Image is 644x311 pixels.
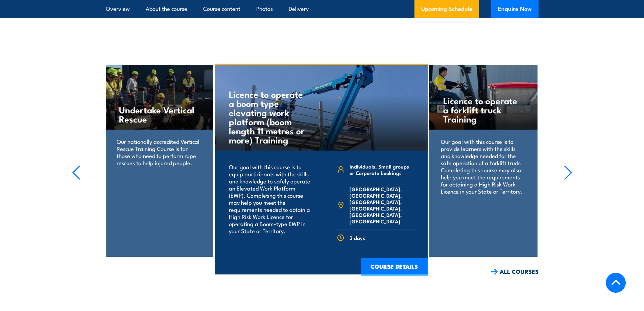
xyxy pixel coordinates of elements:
a: ALL COURSES [491,268,539,275]
h4: Undertake Vertical Rescue [119,105,199,123]
h4: Licence to operate a forklift truck Training [443,96,523,123]
span: 2 days [350,235,365,241]
p: Our goal with this course is to equip participants with the skills and knowledge to safely operat... [229,163,312,234]
span: Individuals, Small groups or Corporate bookings [350,163,414,176]
p: Our nationally accredited Vertical Rescue Training Course is for those who need to perform rope r... [117,138,201,166]
a: COURSE DETAILS [361,258,428,276]
p: Our goal with this course is to provide learners with the skills and knowledge needed for the saf... [441,138,526,195]
span: [GEOGRAPHIC_DATA], [GEOGRAPHIC_DATA], [GEOGRAPHIC_DATA], [GEOGRAPHIC_DATA], [GEOGRAPHIC_DATA], [G... [350,186,414,224]
h4: Licence to operate a boom type elevating work platform (boom length 11 metres or more) Training [229,89,308,144]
